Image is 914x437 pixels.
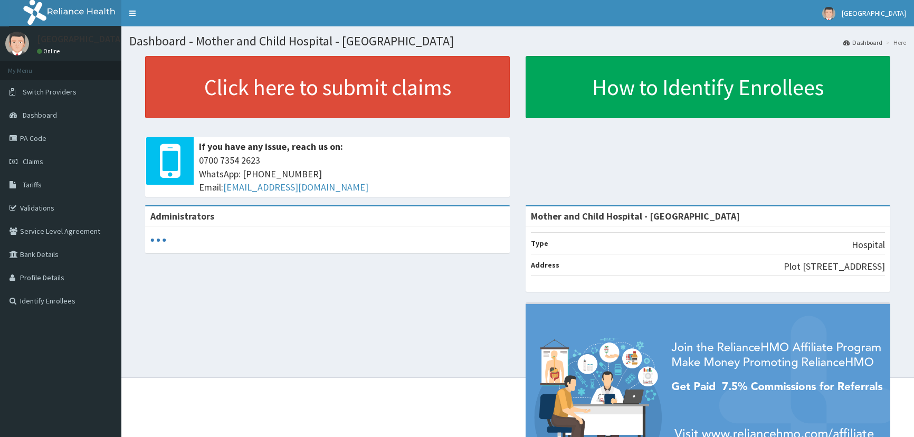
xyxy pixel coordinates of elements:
[150,210,214,222] b: Administrators
[23,87,77,97] span: Switch Providers
[531,239,548,248] b: Type
[842,8,906,18] span: [GEOGRAPHIC_DATA]
[37,47,62,55] a: Online
[150,232,166,248] svg: audio-loading
[526,56,890,118] a: How to Identify Enrollees
[129,34,906,48] h1: Dashboard - Mother and Child Hospital - [GEOGRAPHIC_DATA]
[531,210,740,222] strong: Mother and Child Hospital - [GEOGRAPHIC_DATA]
[843,38,882,47] a: Dashboard
[531,260,559,270] b: Address
[5,32,29,55] img: User Image
[23,157,43,166] span: Claims
[199,154,504,194] span: 0700 7354 2623 WhatsApp: [PHONE_NUMBER] Email:
[37,34,124,44] p: [GEOGRAPHIC_DATA]
[23,180,42,189] span: Tariffs
[883,38,906,47] li: Here
[223,181,368,193] a: [EMAIL_ADDRESS][DOMAIN_NAME]
[784,260,885,273] p: Plot [STREET_ADDRESS]
[822,7,835,20] img: User Image
[199,140,343,153] b: If you have any issue, reach us on:
[145,56,510,118] a: Click here to submit claims
[852,238,885,252] p: Hospital
[23,110,57,120] span: Dashboard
